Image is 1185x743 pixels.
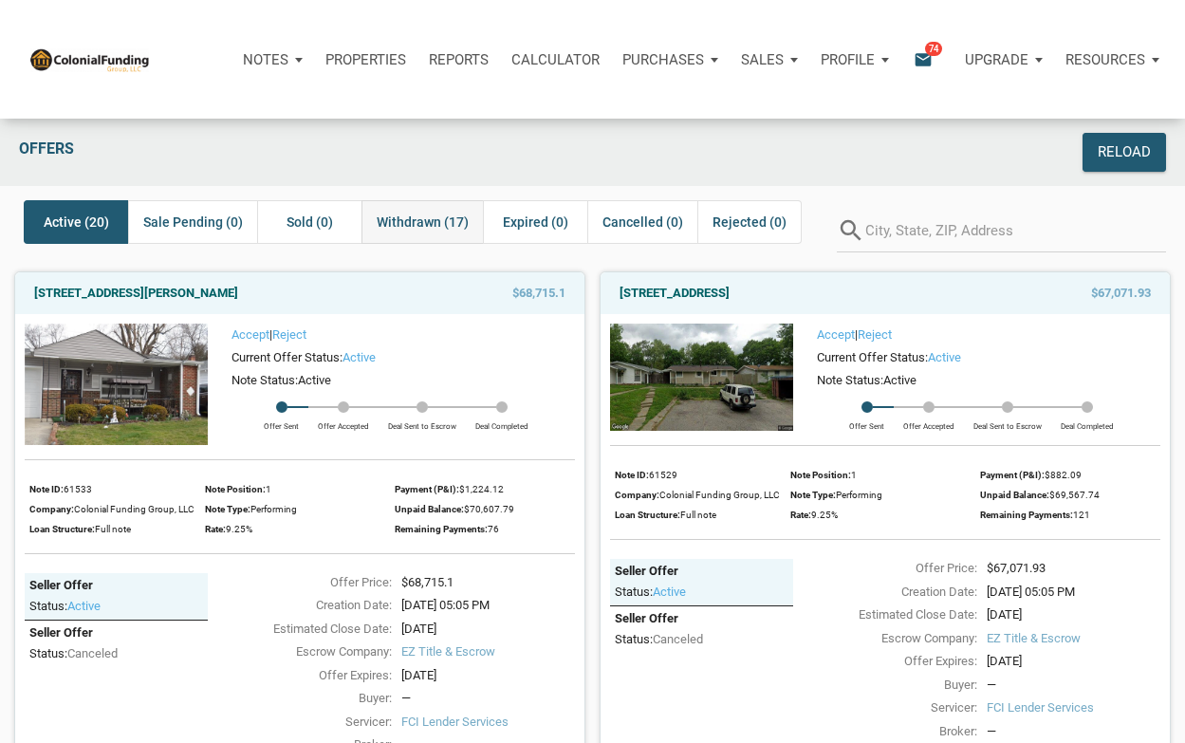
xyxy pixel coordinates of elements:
div: Servicer: [784,698,976,717]
span: Note Status: [231,373,298,387]
button: Purchases [611,31,730,88]
p: Purchases [622,51,704,68]
button: Reports [417,31,500,88]
a: Calculator [500,31,611,88]
span: Company: [29,504,74,514]
div: [DATE] 05:05 PM [977,583,1170,602]
p: Upgrade [965,51,1028,68]
div: [DATE] [977,652,1170,671]
div: Expired (0) [483,200,587,244]
div: Sale Pending (0) [128,200,257,244]
span: 1 [266,484,271,494]
span: FCI Lender Services [401,713,575,732]
div: Sold (0) [257,200,361,244]
div: Escrow Company: [784,629,976,648]
div: Withdrawn (17) [361,200,483,244]
span: 9.25% [226,524,252,534]
div: Offer Accepted [308,413,379,432]
span: Current Offer Status: [231,350,343,364]
div: Reload [1098,141,1151,163]
span: Full note [95,524,131,534]
span: $882.09 [1045,470,1082,480]
span: Status: [29,599,67,613]
span: Loan Structure: [615,510,680,520]
span: EZ Title & Escrow [401,642,575,661]
span: | [817,327,892,342]
span: 61529 [649,470,677,480]
div: Offer Sent [254,413,308,432]
span: Remaining Payments: [980,510,1073,520]
span: | [231,327,306,342]
span: Status: [615,585,653,599]
span: Company: [615,490,659,500]
span: Loan Structure: [29,524,95,534]
a: [STREET_ADDRESS] [620,282,730,305]
div: Offer Expires: [198,666,391,685]
span: Rate: [205,524,226,534]
span: FCI Lender Services [987,698,1160,717]
span: EZ Title & Escrow [987,629,1160,648]
span: Remaining Payments: [395,524,488,534]
span: 1 [851,470,857,480]
div: Offer Price: [784,559,976,578]
span: Colonial Funding Group, LLC [74,504,194,514]
button: email74 [899,31,954,88]
a: Sales [730,31,809,88]
a: Upgrade [954,31,1054,88]
span: Note Type: [790,490,836,500]
div: Offer Accepted [894,413,964,432]
span: Unpaid Balance: [395,504,464,514]
span: $70,607.79 [464,504,514,514]
span: Colonial Funding Group, LLC [659,490,780,500]
span: Rejected (0) [713,211,787,233]
span: Sale Pending (0) [143,211,243,233]
span: Note ID: [29,484,64,494]
p: Profile [821,51,875,68]
a: Properties [314,31,417,88]
div: Offer Price: [198,573,391,592]
div: Creation Date: [784,583,976,602]
div: Seller Offer [29,625,203,641]
p: Calculator [511,51,600,68]
span: Note Position: [205,484,266,494]
span: $67,071.93 [1091,282,1151,305]
img: 571822 [610,324,793,432]
button: Resources [1054,31,1171,88]
span: Status: [615,632,653,646]
span: Rate: [790,510,811,520]
span: $69,567.74 [1049,490,1100,500]
div: Offer Sent [840,413,894,432]
span: Cancelled (0) [602,211,683,233]
div: Active (20) [24,200,128,244]
i: search [837,210,865,252]
p: Resources [1065,51,1145,68]
span: Note ID: [615,470,649,480]
p: Sales [741,51,784,68]
a: Reject [858,327,892,342]
span: active [67,599,101,613]
div: Servicer: [198,713,391,732]
div: Rejected (0) [697,200,802,244]
span: Full note [680,510,716,520]
div: — [987,676,1160,695]
div: $67,071.93 [977,559,1170,578]
span: Note Status: [817,373,883,387]
div: Offer Expires: [784,652,976,671]
span: Performing [250,504,297,514]
span: Payment (P&I): [395,484,459,494]
a: Accept [231,327,269,342]
span: Withdrawn (17) [377,211,469,233]
p: Properties [325,51,406,68]
button: Profile [809,31,900,88]
a: Reject [272,327,306,342]
div: [DATE] 05:05 PM [392,596,584,615]
div: Deal Completed [466,413,538,432]
div: Cancelled (0) [587,200,697,244]
span: 76 [488,524,499,534]
span: 9.25% [811,510,838,520]
div: [DATE] [392,620,584,639]
div: [DATE] [392,666,584,685]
